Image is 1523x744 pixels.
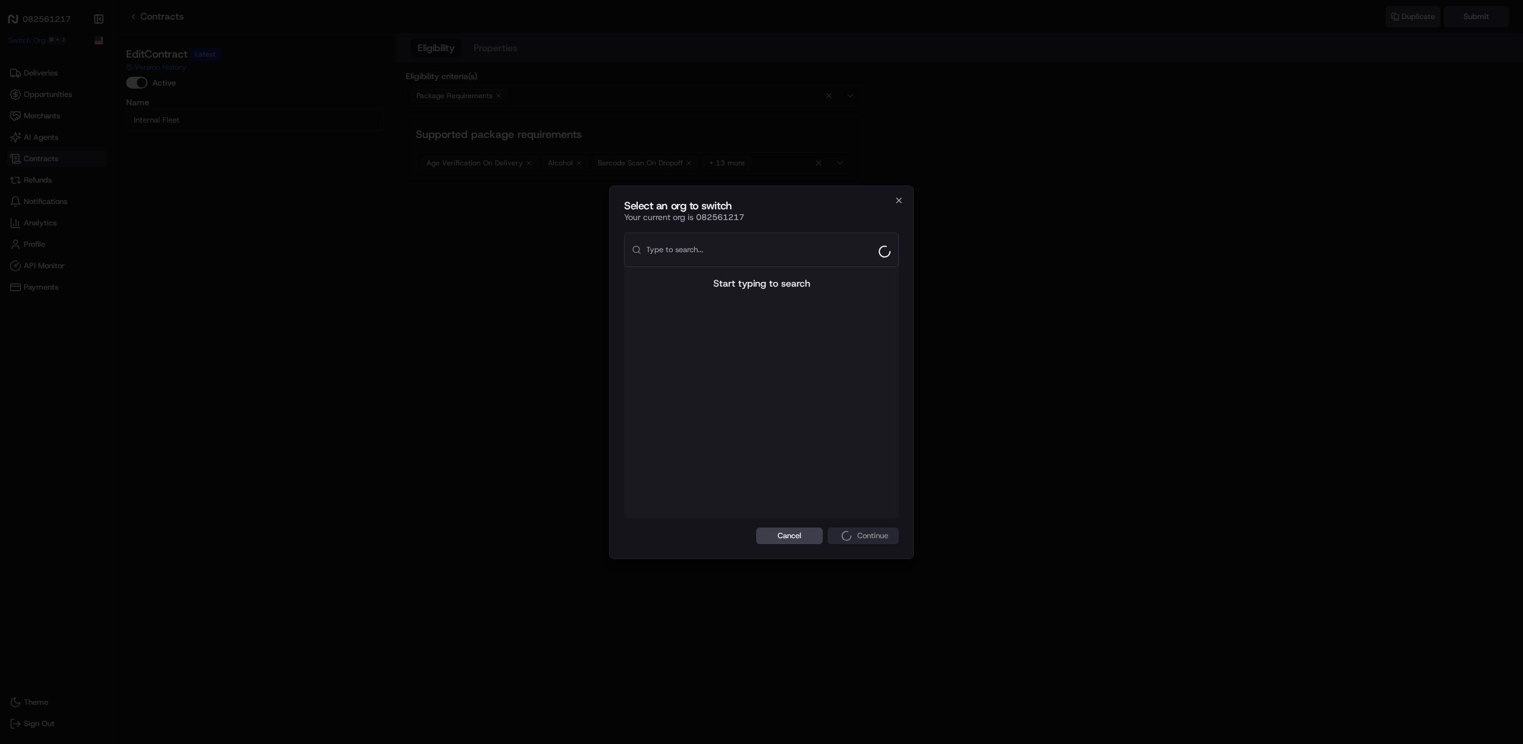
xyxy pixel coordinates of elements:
h2: Select an org to switch [624,200,899,211]
div: Start typing to search [624,277,899,291]
span: 082561217 [696,212,744,222]
p: Your current org is [624,211,899,223]
input: Type to search... [646,233,891,266]
button: Cancel [756,528,823,544]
